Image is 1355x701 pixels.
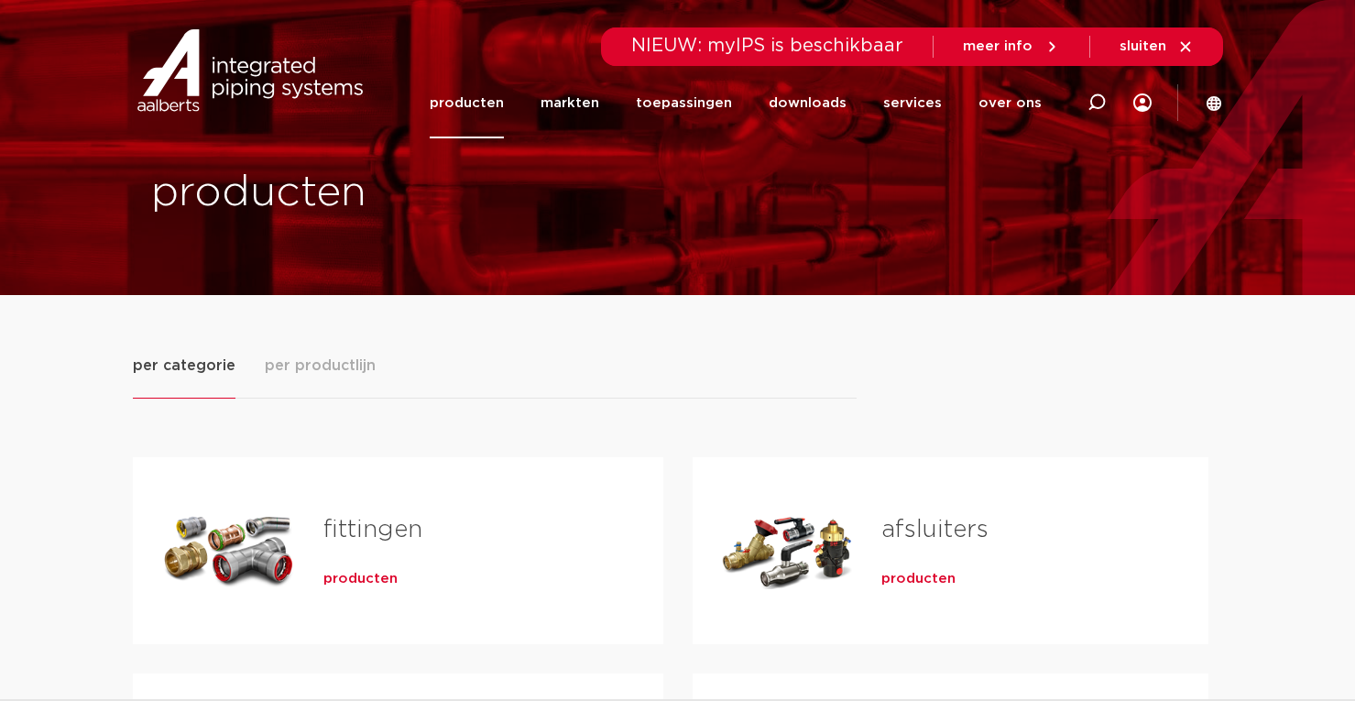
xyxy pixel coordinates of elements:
[323,518,422,542] a: fittingen
[1120,39,1166,53] span: sluiten
[541,68,599,138] a: markten
[636,68,732,138] a: toepassingen
[151,164,669,223] h1: producten
[881,518,989,542] a: afsluiters
[430,68,1042,138] nav: Menu
[1120,38,1194,55] a: sluiten
[963,38,1060,55] a: meer info
[631,37,903,55] span: NIEUW: myIPS is beschikbaar
[133,355,235,377] span: per categorie
[430,68,504,138] a: producten
[978,68,1042,138] a: over ons
[963,39,1033,53] span: meer info
[883,68,942,138] a: services
[265,355,376,377] span: per productlijn
[881,570,956,588] a: producten
[769,68,847,138] a: downloads
[323,570,398,588] a: producten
